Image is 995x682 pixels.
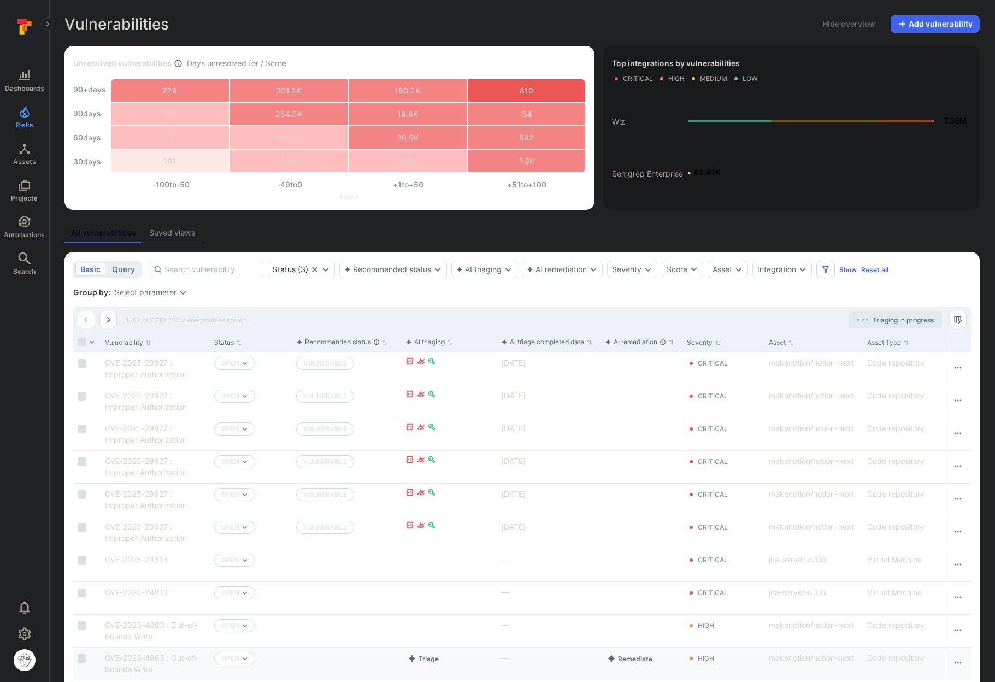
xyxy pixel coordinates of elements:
div: Cell for Severity [682,418,764,450]
button: Row actions menu [949,556,967,573]
div: Cell for [945,484,971,516]
div: Cell for Asset Type [863,451,961,483]
div: Critical [698,425,728,433]
button: Sort by function(){return k.createElement(fN.A,{direction:"row",alignItems:"center",gap:4},k.crea... [501,338,592,346]
div: Cell for [945,549,971,581]
div: 90 days [73,103,106,125]
div: Cell for Vulnerability [101,451,210,483]
button: Show [839,266,857,274]
div: Cell for Severity [682,352,764,385]
button: Row actions menu [949,654,967,672]
div: Cell for [945,451,971,483]
button: Triage [405,652,441,665]
div: 1.3K [468,150,586,172]
button: Expand dropdown [242,393,248,399]
div: Cell for aiCtx.triageStatus [292,418,401,450]
div: Reachable [405,455,414,467]
div: Cell for Status [210,385,292,418]
div: Reachable [405,422,414,434]
div: 726 [111,79,229,102]
p: Vulnerable [296,521,354,534]
button: Expand dropdown [242,458,248,465]
div: Cell for aiCtx.remediationStatus [600,484,682,516]
div: Select parameter [115,288,176,297]
p: Open [221,425,239,433]
div: [DATE] [501,390,596,401]
button: Expand dropdown [179,288,187,297]
div: Exploitable [416,455,425,467]
button: query [107,263,140,276]
div: Reachable [405,488,414,499]
p: Open [221,654,239,663]
div: Cell for Asset Type [863,385,961,418]
div: Cell for aiCtx.remediationStatus [600,385,682,418]
div: Cell for [945,352,971,385]
button: Expand dropdown [242,491,248,498]
div: Medium [700,74,727,83]
a: CVE-2025-29927 : Improper Authorization [105,522,187,543]
div: Cell for Status [210,352,292,385]
button: Expand dropdown [644,265,652,274]
div: Cell for Vulnerability [101,516,210,549]
button: Expand dropdown [242,524,248,531]
div: Cell for aiCtx.triageStatus [292,451,401,483]
button: Open [221,621,239,630]
div: Cell for aiCtx.triageStatus [292,385,401,418]
button: Hide overview [816,15,882,33]
div: 15 [111,126,229,149]
div: [DATE] [501,357,596,368]
div: Cell for Asset Type [863,352,961,385]
text: Wiz [612,117,625,126]
span: Projects [11,194,38,202]
div: assets tabs [64,223,980,243]
div: Critical [698,359,728,368]
button: Open [221,457,239,466]
button: Expand dropdown [242,360,248,367]
span: Select row [78,392,86,401]
span: Vulnerabilities [64,15,169,33]
button: Row actions menu [949,392,967,409]
p: Score [111,192,586,201]
text: 7.36M [944,116,967,125]
div: Reachable [405,390,414,401]
div: High [668,74,685,83]
div: Cell for aiCtx.triageFinishedAt [497,451,600,483]
a: CVE-2025-29927 : Improper Authorization [105,391,187,411]
div: Critical [698,392,728,401]
p: Vulnerable [296,422,354,436]
span: Search [13,267,36,275]
button: Expand dropdown [242,590,248,596]
div: Top integrations by vulnerabilities [603,46,980,210]
div: Cell for aiCtx [401,549,497,581]
button: Expand dropdown [321,265,330,274]
span: Number of vulnerabilities in status ‘Open’ ‘Triaged’ and ‘In process’ divided by score and scanne... [174,58,182,69]
svg: Top integrations by vulnerabilities bar [612,87,971,201]
div: Cell for aiCtx.triageFinishedAt [497,484,600,516]
span: Select row [78,425,86,433]
div: Severity [612,265,641,274]
button: Remediate [605,652,655,665]
a: makenotion/notion-next [769,391,854,400]
span: Risks [16,121,33,129]
button: AI triaging [456,265,502,274]
button: Expand dropdown [589,265,598,274]
img: ACg8ocIqQenU2zSVn4varczOTTpfOuOTqpqMYkpMWRLjejB-DtIEo7w=s96-c [14,649,36,671]
div: Cell for aiCtx.triageFinishedAt [497,418,600,450]
a: makenotion/notion-next [769,522,854,531]
button: Status(3) [273,265,308,274]
button: Go to the next page [99,311,117,328]
button: Asset [713,265,732,274]
div: Cell for Asset [764,549,863,581]
i: Expand navigation menu [44,20,51,29]
div: Cell for selection [73,549,101,581]
div: Critical [698,490,728,499]
div: Exploitable [416,390,425,401]
a: makenotion/notion-next [769,456,854,466]
a: CVE-2023-4863 : Out-of-bounds Write [105,620,198,641]
div: Cell for [945,418,971,450]
div: Cell for Vulnerability [101,484,210,516]
div: Cell for selection [73,352,101,385]
span: Select all rows [78,338,86,346]
div: Low [743,74,758,83]
div: Exploitable [416,422,425,434]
